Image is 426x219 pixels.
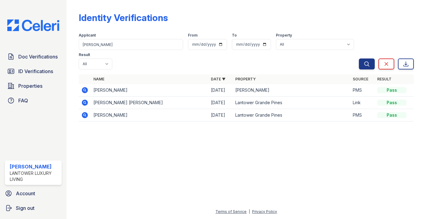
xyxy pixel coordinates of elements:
td: [PERSON_NAME] [233,84,350,97]
td: [PERSON_NAME] [91,84,208,97]
a: FAQ [5,94,62,107]
input: Search by name or phone number [79,39,183,50]
label: Applicant [79,33,96,38]
a: Account [2,187,64,200]
a: Result [377,77,392,81]
span: Properties [18,82,42,90]
td: [DATE] [208,97,233,109]
div: Identity Verifications [79,12,168,23]
div: | [249,209,250,214]
span: FAQ [18,97,28,104]
a: Properties [5,80,62,92]
label: From [188,33,197,38]
label: To [232,33,237,38]
td: Lantower Grande Pines [233,97,350,109]
a: Sign out [2,202,64,214]
a: Doc Verifications [5,51,62,63]
td: PMS [350,84,375,97]
td: Link [350,97,375,109]
td: PMS [350,109,375,122]
a: ID Verifications [5,65,62,77]
span: Sign out [16,204,34,212]
span: ID Verifications [18,68,53,75]
td: [PERSON_NAME] [PERSON_NAME] [91,97,208,109]
span: Account [16,190,35,197]
a: Property [235,77,256,81]
a: Source [353,77,368,81]
td: [DATE] [208,84,233,97]
td: [PERSON_NAME] [91,109,208,122]
a: Name [93,77,104,81]
div: Pass [377,112,406,118]
div: Pass [377,87,406,93]
div: Pass [377,100,406,106]
a: Terms of Service [215,209,247,214]
label: Property [276,33,292,38]
span: Doc Verifications [18,53,58,60]
a: Privacy Policy [252,209,277,214]
div: [PERSON_NAME] [10,163,59,170]
td: Lantower Grande Pines [233,109,350,122]
div: Lantower Luxury Living [10,170,59,182]
img: CE_Logo_Blue-a8612792a0a2168367f1c8372b55b34899dd931a85d93a1a3d3e32e68fde9ad4.png [2,19,64,31]
a: Date ▼ [211,77,226,81]
label: Result [79,52,90,57]
td: [DATE] [208,109,233,122]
